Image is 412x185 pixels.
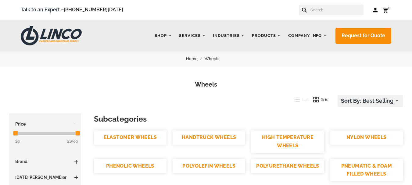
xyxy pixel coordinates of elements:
[186,55,205,62] a: Home
[251,130,324,153] a: HIGH TEMPERATURE WHEELS
[67,138,78,145] span: $1500
[330,159,403,181] a: PNEUMATIC & FOAM FILLED WHEELS
[382,6,391,14] a: 0
[173,130,245,145] a: HANDTRUCK WHEELS
[21,26,82,45] img: LINCO CASTERS & INDUSTRIAL SUPPLY
[12,121,78,127] h3: Price
[152,30,174,42] a: Shop
[330,130,403,145] a: NYLON WHEELS
[64,7,123,12] a: [PHONE_NUMBER][DATE]
[388,5,391,10] span: 0
[309,95,329,104] button: Grid
[290,95,309,104] button: List
[251,159,324,173] a: POLYURETHANE WHEELS
[205,55,226,62] a: Wheels
[12,174,78,180] h3: [DATE][PERSON_NAME]er
[15,139,20,144] span: $0
[176,30,208,42] a: Services
[285,30,330,42] a: Company Info
[310,5,364,15] input: Search
[9,80,403,89] h1: Wheels
[335,28,391,44] a: Request for Quote
[21,6,123,14] span: Talk to an Expert –
[12,158,78,165] h3: Brand
[173,159,245,173] a: POLYOLEFIN WHEELS
[249,30,284,42] a: Products
[94,159,167,173] a: PHENOLIC WHEELS
[373,7,378,13] a: Log in
[210,30,247,42] a: Industries
[94,130,167,145] a: ELASTOMER WHEELS
[94,113,403,124] h3: Subcategories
